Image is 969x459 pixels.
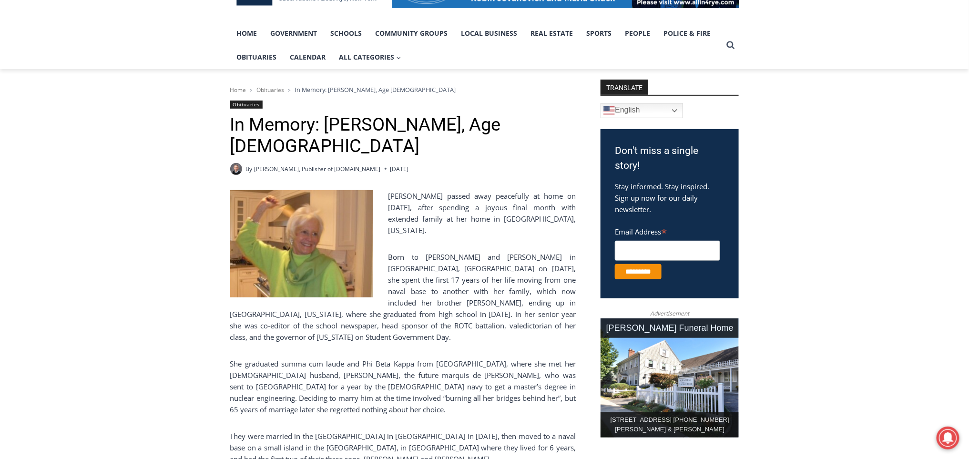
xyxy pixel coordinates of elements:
[284,45,333,69] a: Calendar
[615,222,720,239] label: Email Address
[619,21,657,45] a: People
[98,60,135,114] div: Located at [STREET_ADDRESS][PERSON_NAME]
[601,412,739,438] div: [STREET_ADDRESS] [PHONE_NUMBER] [PERSON_NAME] & [PERSON_NAME]
[264,21,324,45] a: Government
[455,21,524,45] a: Local Business
[230,114,576,157] h1: In Memory: [PERSON_NAME], Age [DEMOGRAPHIC_DATA]
[246,164,253,173] span: By
[722,37,739,54] button: View Search Form
[601,318,739,338] div: [PERSON_NAME] Funeral Home
[230,251,576,343] p: Born to [PERSON_NAME] and [PERSON_NAME] in [GEOGRAPHIC_DATA], [GEOGRAPHIC_DATA] on [DATE], she sp...
[230,45,284,69] a: Obituaries
[603,105,615,116] img: en
[230,190,576,236] p: [PERSON_NAME] passed away peacefully at home on [DATE], after spending a joyous final month with ...
[641,309,699,318] span: Advertisement
[230,163,242,175] a: Author image
[3,98,93,134] span: Open Tues. - Sun. [PHONE_NUMBER]
[241,0,450,92] div: "The first chef I interviewed talked about coming to [GEOGRAPHIC_DATA] from [GEOGRAPHIC_DATA] in ...
[250,87,253,93] span: >
[288,87,291,93] span: >
[369,21,455,45] a: Community Groups
[249,95,442,116] span: Intern @ [DOMAIN_NAME]
[230,190,373,297] img: Obituary - Barbara defrondeville
[257,86,285,94] a: Obituaries
[615,143,724,173] h3: Don't miss a single story!
[229,92,462,119] a: Intern @ [DOMAIN_NAME]
[230,101,263,109] a: Obituaries
[295,85,456,94] span: In Memory: [PERSON_NAME], Age [DEMOGRAPHIC_DATA]
[230,86,246,94] a: Home
[615,181,724,215] p: Stay informed. Stay inspired. Sign up now for our daily newsletter.
[254,165,381,173] a: [PERSON_NAME], Publisher of [DOMAIN_NAME]
[524,21,580,45] a: Real Estate
[390,164,409,173] time: [DATE]
[230,21,722,70] nav: Primary Navigation
[230,21,264,45] a: Home
[657,21,718,45] a: Police & Fire
[333,45,408,69] button: Child menu of All Categories
[230,85,576,94] nav: Breadcrumbs
[230,358,576,415] p: She graduated summa cum laude and Phi Beta Kappa from [GEOGRAPHIC_DATA], where she met her [DEMOG...
[580,21,619,45] a: Sports
[324,21,369,45] a: Schools
[601,103,683,118] a: English
[0,96,96,119] a: Open Tues. - Sun. [PHONE_NUMBER]
[601,80,648,95] strong: TRANSLATE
